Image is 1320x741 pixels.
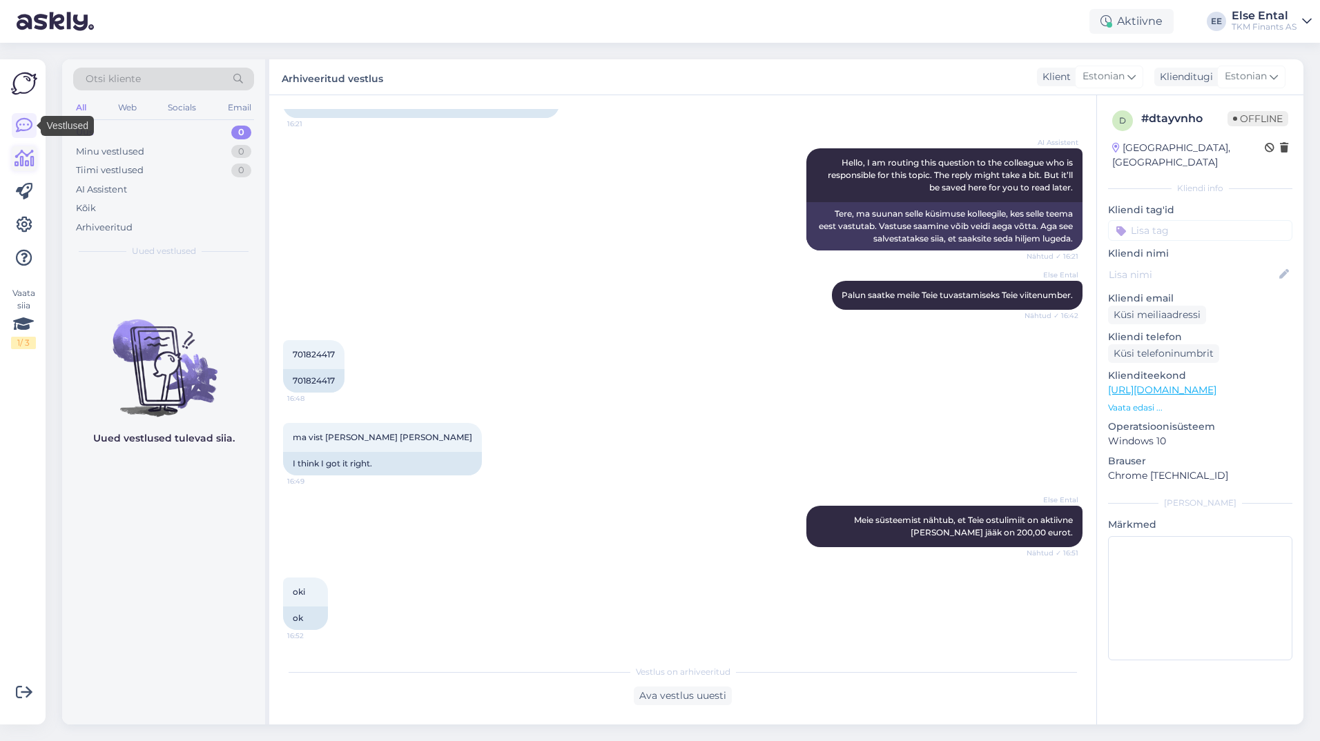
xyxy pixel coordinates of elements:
p: Kliendi tag'id [1108,203,1292,217]
input: Lisa tag [1108,220,1292,241]
div: Aktiivne [1089,9,1174,34]
div: Vestlused [41,116,94,136]
span: 16:21 [287,119,339,129]
div: ok [283,606,328,630]
p: Kliendi nimi [1108,246,1292,261]
div: Ava vestlus uuesti [634,686,732,705]
p: Uued vestlused tulevad siia. [93,431,235,446]
div: Tiimi vestlused [76,164,144,177]
span: Else Ental [1027,495,1078,505]
label: Arhiveeritud vestlus [282,68,383,86]
div: Vaata siia [11,287,36,349]
span: ma vist [PERSON_NAME] [PERSON_NAME] [293,432,472,442]
span: Nähtud ✓ 16:21 [1027,251,1078,261]
div: Klient [1037,70,1071,84]
p: Klienditeekond [1108,368,1292,383]
div: [GEOGRAPHIC_DATA], [GEOGRAPHIC_DATA] [1112,141,1265,170]
span: oki [293,586,305,597]
span: AI Assistent [1027,137,1078,148]
div: AI Assistent [76,183,127,197]
div: Küsi meiliaadressi [1108,306,1206,324]
div: 0 [231,126,251,139]
input: Lisa nimi [1109,267,1277,282]
a: Else EntalTKM Finants AS [1232,10,1312,32]
div: Küsi telefoninumbrit [1108,344,1219,363]
span: Hello, I am routing this question to the colleague who is responsible for this topic. The reply m... [828,157,1075,192]
p: Windows 10 [1108,434,1292,448]
div: TKM Finants AS [1232,21,1297,32]
span: Meie süsteemist nähtub, et Teie ostulimiit on aktiivne [PERSON_NAME] jääk on 200,00 eurot. [854,515,1075,537]
div: 0 [231,145,251,159]
div: Kõik [76,201,96,215]
div: Kliendi info [1108,182,1292,195]
div: 1 / 3 [11,337,36,349]
span: Nähtud ✓ 16:51 [1027,548,1078,558]
div: I think I got it right. [283,452,482,475]
div: 0 [231,164,251,177]
div: All [73,99,89,117]
div: [PERSON_NAME] [1108,497,1292,509]
p: Operatsioonisüsteem [1108,419,1292,434]
p: Kliendi email [1108,291,1292,306]
span: Vestlus on arhiveeritud [636,666,730,678]
span: Else Ental [1027,270,1078,280]
p: Märkmed [1108,517,1292,532]
p: Vaata edasi ... [1108,402,1292,414]
span: 16:52 [287,631,339,641]
div: Else Ental [1232,10,1297,21]
span: Estonian [1083,69,1125,84]
p: Brauser [1108,454,1292,468]
span: Nähtud ✓ 16:42 [1025,310,1078,321]
div: Web [115,99,139,117]
span: Estonian [1225,69,1267,84]
span: Otsi kliente [86,72,141,86]
span: Uued vestlused [132,245,196,257]
span: d [1119,115,1126,126]
img: No chats [62,295,265,419]
a: [URL][DOMAIN_NAME] [1108,384,1216,396]
div: Socials [165,99,199,117]
span: 16:48 [287,393,339,404]
span: Offline [1227,111,1288,126]
div: Klienditugi [1154,70,1213,84]
div: Tere, ma suunan selle küsimuse kolleegile, kes selle teema eest vastutab. Vastuse saamine võib ve... [806,202,1083,250]
span: 701824417 [293,349,335,359]
div: 701824417 [283,369,344,393]
div: Minu vestlused [76,145,144,159]
div: # dtayvnho [1141,110,1227,127]
p: Kliendi telefon [1108,330,1292,344]
p: Chrome [TECHNICAL_ID] [1108,468,1292,483]
span: 16:49 [287,476,339,486]
div: EE [1207,12,1226,31]
span: Palun saatke meile Teie tuvastamiseks Teie viitenumber. [842,290,1073,300]
div: Email [225,99,254,117]
img: Askly Logo [11,70,37,97]
div: Arhiveeritud [76,221,133,235]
